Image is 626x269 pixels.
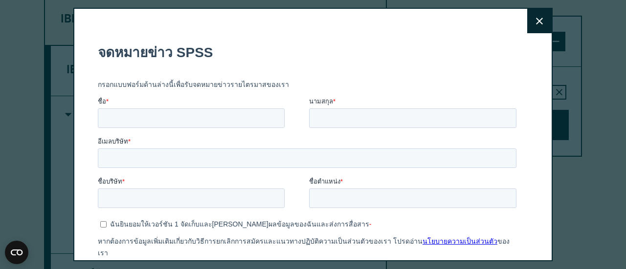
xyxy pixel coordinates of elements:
[5,241,28,264] button: เปิดวิดเจ็ต CMP
[211,65,235,73] font: นามสกุล
[271,188,274,196] font: -
[2,189,9,195] input: ฉันยินยอมให้เวอร์ชัน 1 จัดเก็บและ[PERSON_NAME]ผลข้อมูลของฉันและส่งการสื่อสาร-
[325,205,400,213] a: นโยบายความเป็นส่วนตัว
[12,188,271,196] font: ฉันยินยอมให้เวอร์ชัน 1 จัดเก็บและ[PERSON_NAME]ผลข้อมูลของฉันและส่งการสื่อสาร
[211,145,243,153] font: ชื่อตำแหน่ง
